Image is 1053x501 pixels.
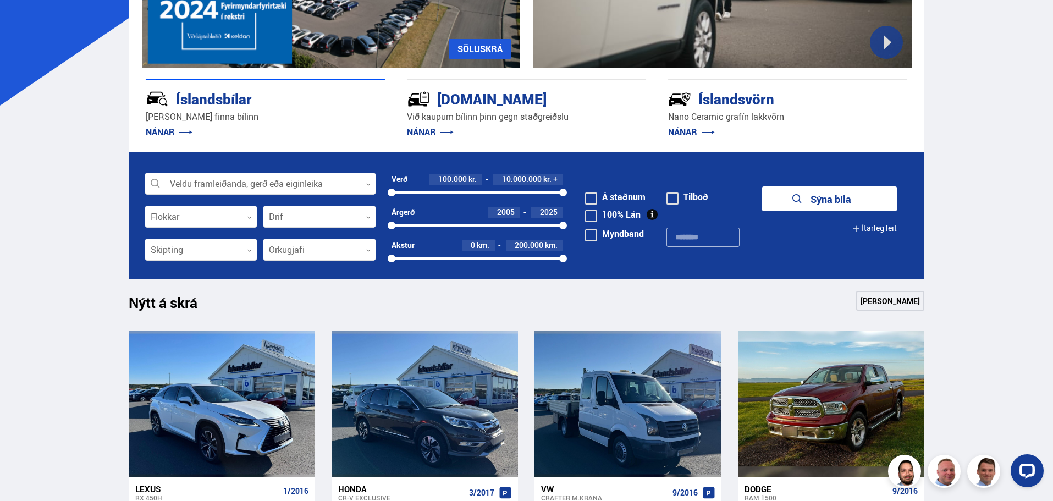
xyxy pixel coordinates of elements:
[668,126,715,138] a: NÁNAR
[283,487,308,496] span: 1/2016
[969,456,1002,489] img: FbJEzSuNWCJXmdc-.webp
[541,484,668,494] div: VW
[502,174,542,184] span: 10.000.000
[129,294,217,317] h1: Nýtt á skrá
[449,39,511,59] a: SÖLUSKRÁ
[585,192,646,201] label: Á staðnum
[666,192,708,201] label: Tilboð
[929,456,962,489] img: siFngHWaQ9KaOqBr.png
[392,241,415,250] div: Akstur
[892,487,918,496] span: 9/2016
[1002,450,1048,496] iframe: LiveChat chat widget
[856,291,924,311] a: [PERSON_NAME]
[852,216,897,241] button: Ítarleg leit
[890,456,923,489] img: nhp88E3Fdnt1Opn2.png
[672,488,698,497] span: 9/2016
[392,208,415,217] div: Árgerð
[540,207,558,217] span: 2025
[585,229,644,238] label: Myndband
[407,87,430,111] img: tr5P-W3DuiFaO7aO.svg
[146,87,169,111] img: JRvxyua_JYH6wB4c.svg
[135,484,279,494] div: Lexus
[146,89,346,108] div: Íslandsbílar
[392,175,407,184] div: Verð
[515,240,543,250] span: 200.000
[477,241,489,250] span: km.
[668,111,907,123] p: Nano Ceramic grafín lakkvörn
[407,126,454,138] a: NÁNAR
[668,89,868,108] div: Íslandsvörn
[545,241,558,250] span: km.
[407,111,646,123] p: Við kaupum bílinn þinn gegn staðgreiðslu
[469,488,494,497] span: 3/2017
[668,87,691,111] img: -Svtn6bYgwAsiwNX.svg
[745,484,888,494] div: Dodge
[407,89,607,108] div: [DOMAIN_NAME]
[338,484,465,494] div: Honda
[146,111,385,123] p: [PERSON_NAME] finna bílinn
[543,175,552,184] span: kr.
[438,174,467,184] span: 100.000
[553,175,558,184] span: +
[468,175,477,184] span: kr.
[762,186,897,211] button: Sýna bíla
[471,240,475,250] span: 0
[497,207,515,217] span: 2005
[146,126,192,138] a: NÁNAR
[585,210,641,219] label: 100% Lán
